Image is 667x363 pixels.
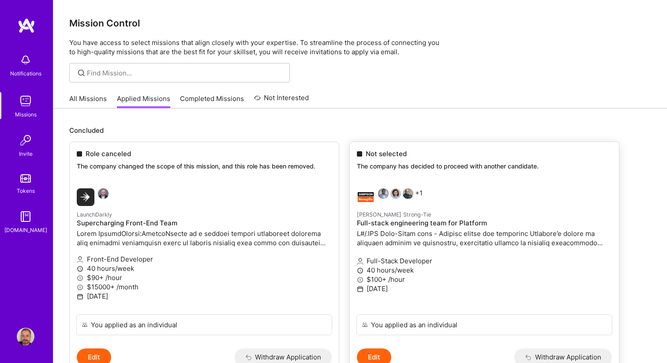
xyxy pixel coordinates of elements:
i: icon MoneyGray [357,277,363,283]
i: icon Applicant [357,258,363,265]
i: icon Applicant [77,256,83,263]
img: tokens [20,174,31,183]
img: guide book [17,208,34,225]
h4: Supercharging Front-End Team [77,219,332,227]
div: You applied as an individual [371,320,457,329]
p: 40 hours/week [77,264,332,273]
p: 40 hours/week [357,266,612,275]
h4: Full-stack engineering team for Platform [357,219,612,227]
div: Invite [19,149,33,158]
img: logo [18,18,35,34]
img: LaunchDarkly company logo [77,188,94,206]
p: $100+ /hour [357,275,612,284]
i: icon Calendar [77,293,83,300]
p: L#/.IPS Dolo-Sitam cons - Adipisc elitse doe temporinc Utlabore’e dolore ma aliquaen adminim ve q... [357,229,612,247]
a: User Avatar [15,328,37,345]
a: Simpson Strong-Tie company logoAghogho BernardSofía Salomé CéspedesDavid Walker+1[PERSON_NAME] St... [350,181,619,314]
p: The company has decided to proceed with another candidate. [357,162,612,171]
i: icon Calendar [357,286,363,292]
p: [DATE] [357,284,612,293]
div: [DOMAIN_NAME] [4,225,47,235]
img: teamwork [17,92,34,110]
div: Notifications [10,69,41,78]
input: Find Mission... [87,68,283,78]
p: The company changed the scope of this mission, and this role has been removed. [77,162,332,171]
a: Applied Missions [117,94,170,109]
a: Not Interested [254,93,309,109]
span: Not selected [366,149,407,158]
i: icon SearchGrey [76,68,86,78]
a: LaunchDarkly company logoSlava KnyazevLaunchDarklySupercharging Front-End TeamLorem IpsumdOlorsi:... [70,181,339,314]
a: All Missions [69,94,107,109]
a: Completed Missions [180,94,244,109]
img: Sofía Salomé Céspedes [390,188,401,199]
small: LaunchDarkly [77,211,112,218]
i: icon Clock [77,266,83,272]
div: Missions [15,110,37,119]
div: +1 [357,188,423,206]
i: icon MoneyGray [77,275,83,281]
p: Front-End Developer [77,254,332,264]
img: Invite [17,131,34,149]
i: icon MoneyGray [77,284,83,291]
h3: Mission Control [69,18,651,29]
i: icon Clock [357,267,363,274]
img: bell [17,51,34,69]
p: $15000+ /month [77,282,332,292]
p: Concluded [69,126,651,135]
div: Tokens [17,186,35,195]
img: Aghogho Bernard [378,188,389,199]
p: Full-Stack Developer [357,256,612,266]
span: Role canceled [86,149,131,158]
div: You applied as an individual [91,320,177,329]
img: User Avatar [17,328,34,345]
img: Simpson Strong-Tie company logo [357,188,375,206]
img: Slava Knyazev [98,188,109,199]
p: $90+ /hour [77,273,332,282]
p: [DATE] [77,292,332,301]
img: David Walker [403,188,413,199]
p: Lorem IpsumdOlorsi:AmetcoNsecte ad e seddoei tempori utlaboreet dolorema aliq enimadmi veniamquis... [77,229,332,247]
p: You have access to select missions that align closely with your expertise. To streamline the proc... [69,38,651,56]
small: [PERSON_NAME] Strong-Tie [357,211,431,218]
